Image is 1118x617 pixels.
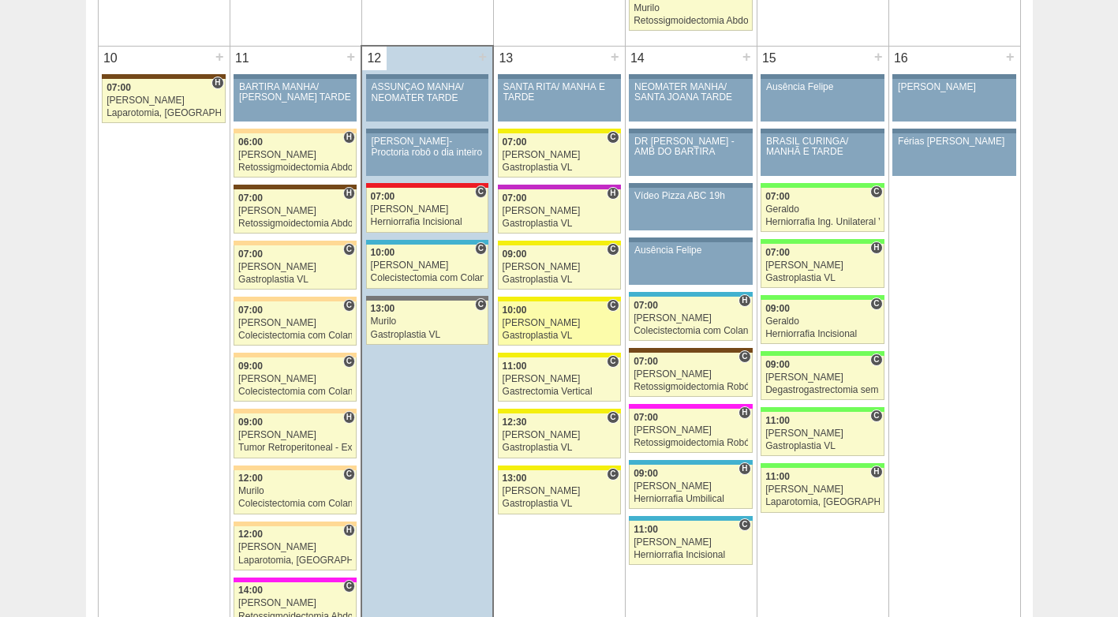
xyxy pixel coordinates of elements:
div: Murilo [371,316,484,327]
span: 07:00 [107,82,131,93]
a: BRASIL CURINGA/ MANHÃ E TARDE [761,133,884,176]
div: [PERSON_NAME] [503,374,616,384]
div: 14 [626,47,650,70]
span: Consultório [343,243,355,256]
div: + [1004,47,1017,67]
div: Key: Santa Rita [498,466,621,470]
div: Gastroplastia VL [503,219,616,229]
div: Key: Pro Matre [629,404,752,409]
a: C 09:00 Geraldo Herniorrafia Incisional [761,300,884,344]
div: [PERSON_NAME] [503,486,616,496]
span: 07:00 [503,193,527,204]
a: C 13:00 [PERSON_NAME] Gastroplastia VL [498,470,621,514]
div: [PERSON_NAME] [238,206,352,216]
div: + [344,47,357,67]
a: H 12:00 [PERSON_NAME] Laparotomia, [GEOGRAPHIC_DATA], Drenagem, Bridas VL [234,526,357,570]
a: H 11:00 [PERSON_NAME] Laparotomia, [GEOGRAPHIC_DATA], Drenagem, Bridas VL [761,468,884,512]
span: 07:00 [634,300,658,311]
div: Key: Vitória [366,296,488,301]
div: Key: Pro Matre [234,578,357,582]
div: Vídeo Pizza ABC 19h [634,191,747,201]
div: [PERSON_NAME] [238,262,352,272]
div: Key: Brasil [761,407,884,412]
div: [PERSON_NAME] [238,542,352,552]
a: C 07:00 [PERSON_NAME] Colecistectomia com Colangiografia VL [234,301,357,346]
span: 11:00 [503,361,527,372]
span: Consultório [343,355,355,368]
div: Herniorrafia Incisional [371,217,484,227]
div: Key: Santa Rita [498,129,621,133]
div: [PERSON_NAME] [634,369,748,380]
span: Consultório [607,355,619,368]
div: Murilo [634,3,748,13]
div: Gastroplastia VL [765,441,880,451]
a: C 10:00 [PERSON_NAME] Gastroplastia VL [498,301,621,346]
div: [PERSON_NAME] [503,150,616,160]
span: 07:00 [371,191,395,202]
div: Colecistectomia com Colangiografia VL [238,387,352,397]
a: C 07:00 Geraldo Herniorrafia Ing. Unilateral VL [761,188,884,232]
div: [PERSON_NAME] [765,428,880,439]
div: Retossigmoidectomia Abdominal VL [238,163,352,173]
div: [PERSON_NAME] [238,318,352,328]
div: Gastroplastia VL [503,443,616,453]
span: 09:00 [765,359,790,370]
div: [PERSON_NAME] [503,430,616,440]
a: [PERSON_NAME] [892,79,1015,122]
div: Key: Bartira [234,522,357,526]
div: 16 [889,47,914,70]
div: Key: Bartira [234,241,357,245]
div: 13 [494,47,518,70]
div: Colecistectomia com Colangiografia VL [634,326,748,336]
div: Key: Santa Rita [498,297,621,301]
div: + [608,47,622,67]
div: Gastroplastia VL [371,330,484,340]
div: [PERSON_NAME] [238,374,352,384]
a: H 07:00 [PERSON_NAME] Retossigmoidectomia Robótica [629,409,752,453]
div: Retossigmoidectomia Abdominal VL [238,219,352,229]
div: Gastroplastia VL [503,275,616,285]
span: 11:00 [634,524,658,535]
div: Laparotomia, [GEOGRAPHIC_DATA], Drenagem, Bridas VL [765,497,880,507]
div: Herniorrafia Incisional [634,550,748,560]
div: Herniorrafia Ing. Unilateral VL [765,217,880,227]
div: Herniorrafia Umbilical [634,494,748,504]
div: Colecistectomia com Colangiografia VL [238,331,352,341]
div: + [213,47,226,67]
span: Consultório [870,353,882,366]
div: Key: Santa Joana [629,348,752,353]
span: Hospital [211,77,223,89]
a: H 09:00 [PERSON_NAME] Tumor Retroperitoneal - Exerese [234,413,357,458]
span: 11:00 [765,415,790,426]
div: Geraldo [765,316,880,327]
div: + [872,47,885,67]
div: Key: Bartira [234,297,357,301]
div: Ausência Felipe [634,245,747,256]
span: Hospital [738,406,750,419]
span: 07:00 [765,247,790,258]
div: Colecistectomia com Colangiografia VL [238,499,352,509]
span: Consultório [738,350,750,363]
span: Consultório [607,131,619,144]
span: 11:00 [765,471,790,482]
div: 11 [230,47,255,70]
span: Consultório [607,411,619,424]
div: Key: Neomater [629,516,752,521]
a: DR [PERSON_NAME] - AMB DO BARTIRA [629,133,752,176]
span: Hospital [870,241,882,254]
div: Gastroplastia VL [503,331,616,341]
span: 09:00 [634,468,658,479]
a: C 12:00 Murilo Colecistectomia com Colangiografia VL [234,470,357,514]
div: Key: Brasil [761,183,884,188]
div: NEOMATER MANHÃ/ SANTA JOANA TARDE [634,82,747,103]
span: Consultório [870,185,882,198]
div: SANTA RITA/ MANHÃ E TARDE [503,82,615,103]
div: DR [PERSON_NAME] - AMB DO BARTIRA [634,136,747,157]
div: Colecistectomia com Colangiografia VL [371,273,484,283]
div: Gastroplastia VL [238,275,352,285]
div: [PERSON_NAME] [371,260,484,271]
a: H 07:00 [PERSON_NAME] Colecistectomia com Colangiografia VL [629,297,752,341]
div: [PERSON_NAME] [107,95,221,106]
div: Key: Assunção [366,183,488,188]
div: Key: Aviso [892,129,1015,133]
